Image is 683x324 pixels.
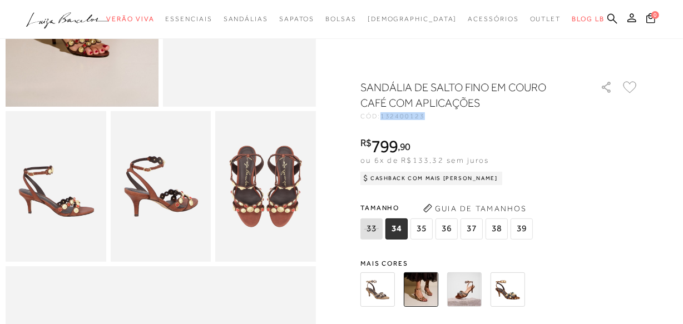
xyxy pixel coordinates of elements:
a: categoryNavScreenReaderText [325,9,357,29]
span: 34 [385,218,408,240]
i: R$ [360,138,372,148]
a: categoryNavScreenReaderText [468,9,519,29]
span: 38 [486,218,508,240]
span: 35 [410,218,433,240]
span: Tamanho [360,200,536,216]
img: image [215,111,316,262]
span: 39 [511,218,533,240]
span: 37 [461,218,483,240]
span: Sapatos [279,15,314,23]
a: categoryNavScreenReaderText [224,9,268,29]
button: 0 [643,12,659,27]
img: SANDÁLIA DE SALTO FINO EM COURO CARAMELO COM APLICAÇÕES [447,272,482,307]
span: Verão Viva [106,15,154,23]
div: CÓD: [360,113,583,119]
span: 90 [400,141,410,152]
span: Outlet [530,15,561,23]
span: 132400123 [380,112,425,120]
a: BLOG LB [572,9,604,29]
img: SANDÁLIA DE SALTO FINO EM CAMURÇA BEGE COM APLICAÇÕES [360,272,395,307]
button: Guia de Tamanhos [419,200,531,217]
a: categoryNavScreenReaderText [165,9,212,29]
a: categoryNavScreenReaderText [106,9,154,29]
span: 33 [360,218,383,240]
span: [DEMOGRAPHIC_DATA] [368,15,457,23]
span: Bolsas [325,15,357,23]
img: SANDÁLIA DE SALTO FINO EM COURO CAFÉ COM APLICAÇÕES [404,272,438,307]
i: , [398,142,410,152]
a: categoryNavScreenReaderText [530,9,561,29]
span: 36 [435,218,458,240]
h1: SANDÁLIA DE SALTO FINO EM COURO CAFÉ COM APLICAÇÕES [360,79,569,111]
img: image [6,111,106,262]
a: categoryNavScreenReaderText [279,9,314,29]
span: Mais cores [360,260,639,267]
div: Cashback com Mais [PERSON_NAME] [360,172,502,185]
span: Acessórios [468,15,519,23]
span: Essenciais [165,15,212,23]
span: 799 [372,136,398,156]
img: SANDÁLIA DE SALTO FINO EM COURO ONÇA COM APLICAÇÕES [491,272,525,307]
img: image [111,111,211,262]
span: 0 [651,11,659,19]
span: BLOG LB [572,15,604,23]
span: ou 6x de R$133,32 sem juros [360,156,489,165]
a: noSubCategoriesText [368,9,457,29]
span: Sandálias [224,15,268,23]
